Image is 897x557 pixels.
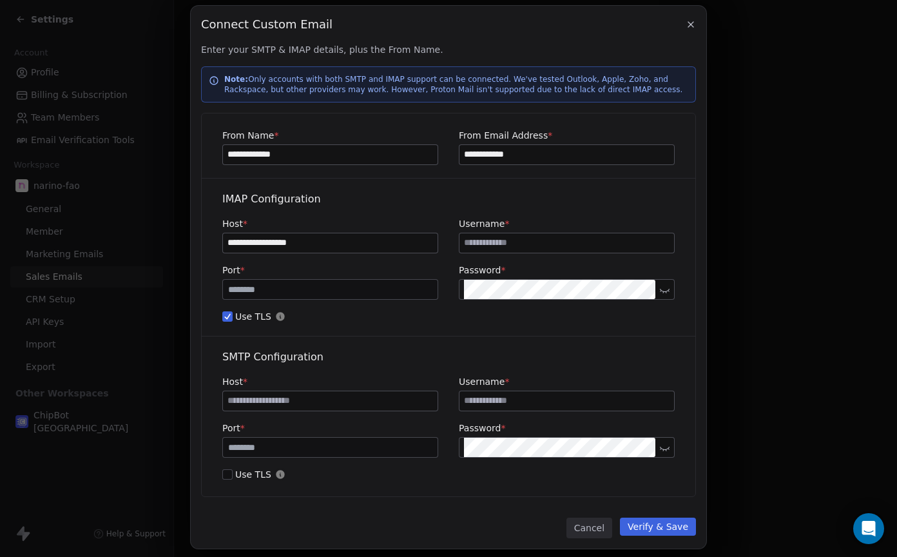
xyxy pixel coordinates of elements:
div: IMAP Configuration [222,191,675,207]
button: Verify & Save [620,518,696,536]
p: Only accounts with both SMTP and IMAP support can be connected. We've tested Outlook, Apple, Zoho... [224,74,688,95]
label: From Email Address [459,129,675,142]
label: Username [459,375,675,388]
button: Use TLS [222,468,233,481]
span: Connect Custom Email [201,16,333,33]
button: Use TLS [222,310,233,323]
div: SMTP Configuration [222,349,675,365]
span: Use TLS [222,468,675,481]
label: Host [222,217,438,230]
label: Host [222,375,438,388]
strong: Note: [224,75,248,84]
label: Port [222,422,438,435]
label: Port [222,264,438,277]
label: Password [459,422,675,435]
button: Cancel [566,518,612,538]
span: Use TLS [222,310,675,323]
label: From Name [222,129,438,142]
label: Username [459,217,675,230]
label: Password [459,264,675,277]
span: Enter your SMTP & IMAP details, plus the From Name. [201,43,696,56]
